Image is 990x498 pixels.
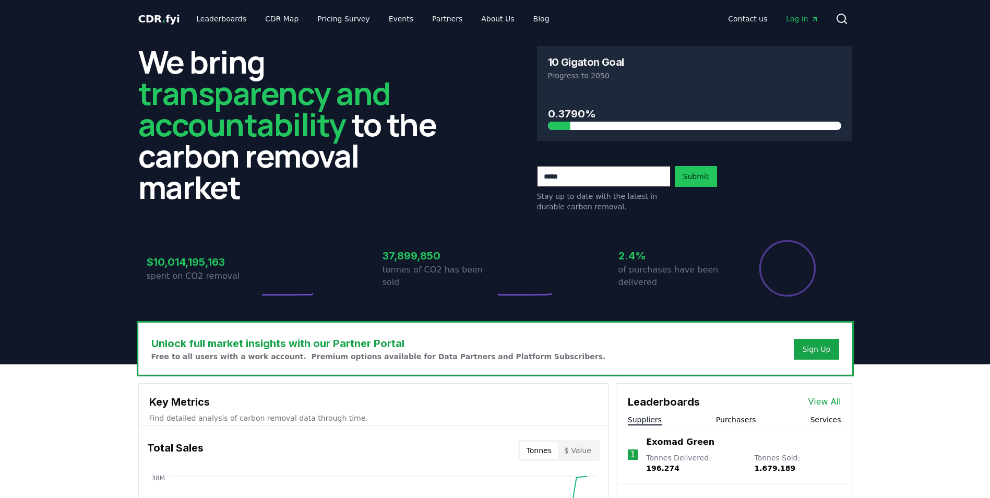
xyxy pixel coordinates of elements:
a: Partners [424,9,471,28]
h3: 10 Gigaton Goal [548,57,624,67]
p: spent on CO2 removal [147,270,259,282]
h2: We bring to the carbon removal market [138,46,454,203]
a: CDR Map [257,9,307,28]
a: Blog [525,9,558,28]
a: Sign Up [802,344,830,354]
h3: Key Metrics [149,394,598,410]
p: Find detailed analysis of carbon removal data through time. [149,413,598,423]
button: Suppliers [628,414,662,425]
p: Stay up to date with the latest in durable carbon removal. [537,191,671,212]
h3: Unlock full market insights with our Partner Portal [151,336,606,351]
a: Log in [778,9,827,28]
span: 1.679.189 [754,464,795,472]
nav: Main [188,9,557,28]
button: Services [810,414,841,425]
button: Tonnes [520,442,558,459]
a: Pricing Survey [309,9,378,28]
tspan: 38M [151,475,165,482]
p: of purchases have been delivered [618,264,731,289]
p: tonnes of CO2 has been sold [383,264,495,289]
span: CDR fyi [138,13,180,25]
p: Progress to 2050 [548,70,841,81]
p: Tonnes Delivered : [646,453,744,473]
span: transparency and accountability [138,72,390,146]
span: . [162,13,165,25]
a: CDR.fyi [138,11,180,26]
h3: 0.3790% [548,106,841,122]
p: 1 [630,448,635,461]
button: Submit [675,166,718,187]
span: 196.274 [646,464,679,472]
h3: 2.4% [618,248,731,264]
h3: $10,014,195,163 [147,254,259,270]
h3: 37,899,850 [383,248,495,264]
p: Free to all users with a work account. Premium options available for Data Partners and Platform S... [151,351,606,362]
a: Leaderboards [188,9,255,28]
div: Percentage of sales delivered [758,239,817,298]
p: Tonnes Sold : [754,453,841,473]
a: Events [380,9,422,28]
a: Contact us [720,9,776,28]
button: $ Value [558,442,598,459]
h3: Total Sales [147,440,204,461]
h3: Leaderboards [628,394,700,410]
a: About Us [473,9,522,28]
button: Purchasers [716,414,756,425]
button: Sign Up [794,339,839,360]
a: Exomad Green [646,436,714,448]
nav: Main [720,9,827,28]
a: View All [808,396,841,408]
span: Log in [786,14,818,24]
